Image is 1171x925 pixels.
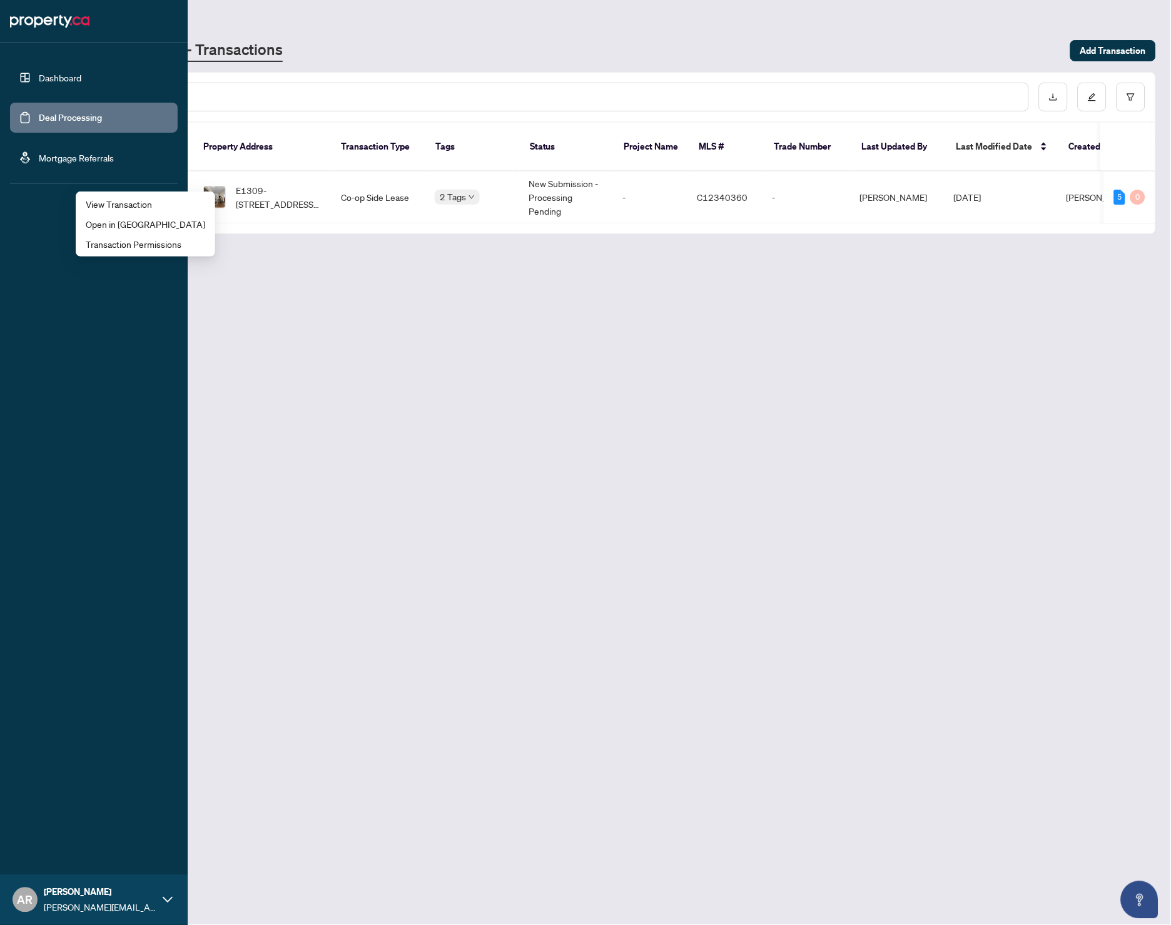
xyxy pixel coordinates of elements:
td: - [612,171,687,223]
a: Mortgage Referrals [39,152,114,163]
th: Last Modified Date [946,123,1059,171]
th: Property Address [193,123,331,171]
th: Tags [425,123,520,171]
span: Add Transaction [1080,41,1146,61]
td: - [763,171,850,223]
span: download [1049,93,1058,101]
th: Trade Number [764,123,852,171]
a: Deal Processing [39,112,102,123]
span: [PERSON_NAME] [44,886,156,899]
button: Open asap [1121,881,1158,919]
a: Dashboard [39,72,81,83]
span: [PERSON_NAME][EMAIL_ADDRESS][DOMAIN_NAME] [44,901,156,914]
span: [PERSON_NAME] [1067,192,1134,203]
span: Last Modified Date [956,140,1033,153]
span: View Transaction [86,197,205,211]
span: filter [1127,93,1135,101]
th: Transaction Type [331,123,425,171]
img: thumbnail-img [204,187,225,208]
th: Project Name [614,123,689,171]
button: Add Transaction [1070,40,1156,61]
span: down [469,194,475,200]
span: [DATE] [954,192,981,203]
div: 5 [1114,190,1125,205]
td: [PERSON_NAME] [850,171,944,223]
div: 0 [1130,190,1145,205]
span: edit [1088,93,1097,101]
button: download [1039,83,1068,111]
img: logo [10,11,89,31]
td: New Submission - Processing Pending [519,171,612,223]
button: filter [1117,83,1145,111]
span: Transaction Permissions [86,237,205,251]
span: 2 Tags [440,190,466,204]
span: C12340360 [697,192,748,203]
span: AR [18,891,33,909]
span: Open in [GEOGRAPHIC_DATA] [86,217,205,231]
th: Created By [1059,123,1134,171]
th: Status [520,123,614,171]
td: Co-op Side Lease [331,171,425,223]
span: E1309-[STREET_ADDRESS][PERSON_NAME] [236,183,321,211]
button: edit [1078,83,1107,111]
th: Last Updated By [852,123,946,171]
th: MLS # [689,123,764,171]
